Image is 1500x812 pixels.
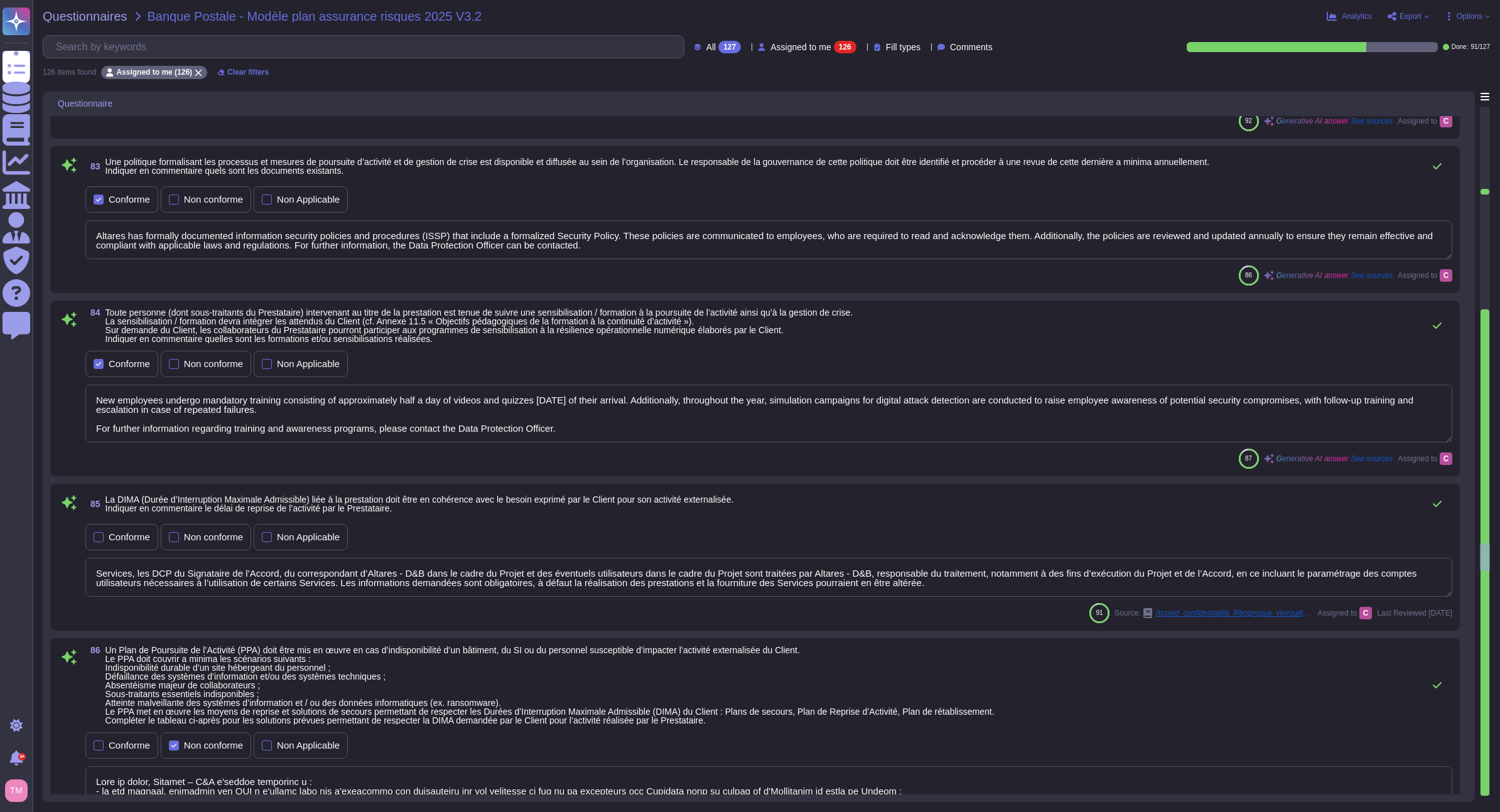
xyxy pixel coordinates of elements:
img: user [5,779,28,802]
span: 85 [85,499,100,508]
div: Non Applicable [277,532,340,542]
div: 126 [834,41,856,53]
span: Assigned to me (126) [116,68,192,76]
div: 9+ [18,753,26,761]
textarea: New employees undergo mandatory training consisting of approximately half a day of videos and qui... [85,385,1452,442]
span: Export [1400,13,1422,20]
div: Conforme [109,532,150,542]
textarea: Altares has formally documented information security policies and procedures (ISSP) that include ... [85,220,1452,259]
div: Non Applicable [277,195,340,204]
span: 84 [85,308,100,317]
div: 126 items found [43,68,96,76]
button: user [3,777,36,804]
span: Questionnaire [58,99,112,108]
input: Search by keywords [50,36,684,58]
div: Conforme [109,740,150,750]
span: 91 [1096,609,1103,616]
span: Questionnaires [43,10,127,23]
span: See sources [1351,117,1393,125]
span: Generative AI answer [1276,117,1349,125]
span: 92 [1245,117,1252,124]
span: Generative AI answer [1276,455,1349,462]
span: Source: [1114,608,1312,618]
button: Analytics [1327,11,1372,21]
span: See sources [1351,455,1393,462]
div: Non conforme [184,195,243,204]
span: La DIMA (Durée d’Interruption Maximale Admissible) liée à la prestation doit être en cohérence av... [105,494,734,513]
span: Assigned to [1317,607,1372,619]
div: 127 [718,41,741,53]
div: Non Applicable [277,359,340,368]
div: C [1359,607,1372,619]
div: Non conforme [184,740,243,750]
span: Last Reviewed [DATE] [1377,609,1452,617]
span: Assigned to [1398,115,1452,127]
div: Non conforme [184,359,243,368]
span: Comments [950,43,993,51]
span: 86 [1245,272,1252,279]
div: Conforme [109,195,150,204]
span: Un Plan de Poursuite de l’Activité (PPA) doit être mis en œuvre en cas d’indisponibilité d’un bât... [105,645,995,725]
div: Non conforme [184,532,243,542]
span: 91 / 127 [1470,44,1490,50]
div: Conforme [109,359,150,368]
span: See sources [1351,272,1393,279]
span: Toute personne (dont sous-traitants du Prestataire) intervenant au titre de la prestation est ten... [105,307,853,344]
span: 87 [1245,455,1252,462]
textarea: Services, les DCP du Signataire de l’Accord, du correspondant d’Altares - D&B dans le cadre du Pr... [85,558,1452,597]
span: Done: [1452,44,1469,50]
span: Une politique formalisant les processus et mesures de poursuite d’activité et de gestion de crise... [105,157,1210,176]
div: C [1440,452,1452,465]
span: Accord_confidentialité_Réciproque_verrouillé_commerce_V102022 1.docx [1155,609,1312,617]
div: C [1440,115,1452,127]
span: Assigned to me [770,43,831,51]
span: 86 [85,646,100,654]
div: Non Applicable [277,740,340,750]
span: Banque Postale - Modèle plan assurance risques 2025 V3.2 [148,10,482,23]
div: C [1440,269,1452,282]
span: Assigned to [1398,452,1452,465]
span: Analytics [1342,13,1372,20]
span: 83 [85,162,100,171]
span: Generative AI answer [1276,272,1349,279]
span: Assigned to [1398,269,1452,282]
span: All [706,43,716,51]
span: Fill types [886,43,920,51]
span: Options [1457,13,1482,20]
span: Clear filters [227,68,269,76]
